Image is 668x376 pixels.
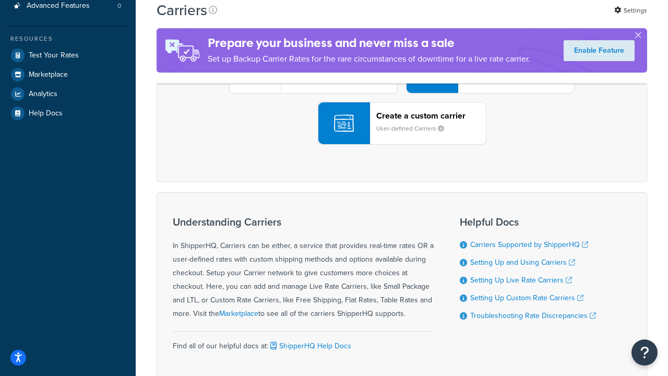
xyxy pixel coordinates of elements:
a: Test Your Rates [8,46,128,65]
a: Analytics [8,85,128,103]
span: 0 [117,2,121,10]
span: Test Your Rates [29,51,79,60]
a: Marketplace [8,65,128,84]
a: Help Docs [8,104,128,123]
a: ShipperHQ Help Docs [268,340,351,351]
small: User-defined Carriers [376,124,452,133]
span: Analytics [29,90,57,99]
a: Troubleshooting Rate Discrepancies [470,310,596,321]
a: Setting Up Live Rate Carriers [470,275,572,286]
a: Setting Up Custom Rate Carriers [470,292,583,303]
div: Resources [8,34,128,43]
a: Settings [614,3,647,18]
div: In ShipperHQ, Carriers can be either, a service that provides real-time rates OR a user-defined r... [173,216,434,321]
div: Find all of our helpful docs at: [173,331,434,353]
header: Create a custom carrier [376,111,486,121]
img: ad-rules-rateshop-fe6ec290ccb7230408bd80ed9643f0289d75e0ffd9eb532fc0e269fcd187b520.png [157,28,208,73]
a: Enable Feature [564,40,635,61]
button: Open Resource Center [631,339,658,366]
h3: Helpful Docs [460,216,596,228]
button: Create a custom carrierUser-defined Carriers [318,102,486,145]
h4: Prepare your business and never miss a sale [208,34,530,52]
h3: Understanding Carriers [173,216,434,228]
span: Help Docs [29,109,63,118]
span: Marketplace [29,70,68,79]
a: Carriers Supported by ShipperHQ [470,239,588,250]
a: Setting Up and Using Carriers [470,257,575,268]
p: Set up Backup Carrier Rates for the rare circumstances of downtime for a live rate carrier. [208,52,530,66]
a: Marketplace [219,308,258,319]
img: icon-carrier-custom-c93b8a24.svg [334,113,354,133]
span: Advanced Features [27,2,90,10]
